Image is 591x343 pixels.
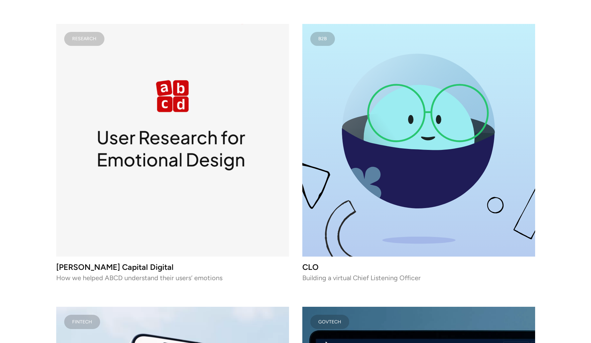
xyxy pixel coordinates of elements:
div: b2b [318,37,327,41]
div: Research [72,37,96,41]
h3: [PERSON_NAME] Capital Digital [56,265,289,270]
p: Building a virtual Chief Listening Officer [302,276,535,280]
a: work-card-imageb2bCLOBuilding a virtual Chief Listening Officer [302,24,535,281]
p: How we helped ABCD understand their users’ emotions [56,276,289,280]
a: work-card-imageResearch[PERSON_NAME] Capital DigitalHow we helped ABCD understand their users’ em... [56,24,289,281]
div: Fintech [72,320,92,323]
h3: CLO [302,265,535,270]
div: GovTech [318,320,341,323]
